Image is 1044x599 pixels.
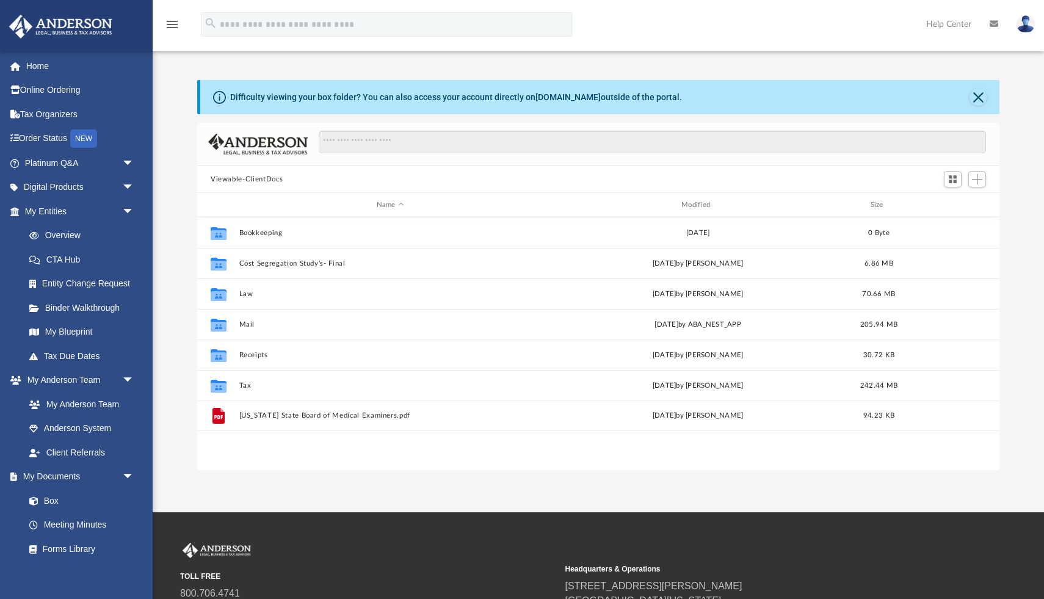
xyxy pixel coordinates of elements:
[197,217,999,471] div: grid
[9,78,153,103] a: Online Ordering
[547,380,849,391] div: [DATE] by [PERSON_NAME]
[180,543,253,559] img: Anderson Advisors Platinum Portal
[17,320,147,344] a: My Blueprint
[944,171,962,188] button: Switch to Grid View
[17,247,153,272] a: CTA Hub
[855,200,904,211] div: Size
[9,465,147,489] a: My Documentsarrow_drop_down
[862,291,895,297] span: 70.66 MB
[546,200,849,211] div: Modified
[239,321,542,329] button: Mail
[17,416,147,441] a: Anderson System
[860,321,897,328] span: 205.94 MB
[239,412,542,419] button: [US_STATE] State Board of Medical Examiners.pdf
[9,54,153,78] a: Home
[547,258,849,269] div: [DATE] by [PERSON_NAME]
[165,23,179,32] a: menu
[547,289,849,300] div: [DATE] by [PERSON_NAME]
[9,102,153,126] a: Tax Organizers
[535,92,601,102] a: [DOMAIN_NAME]
[17,537,140,561] a: Forms Library
[5,15,116,38] img: Anderson Advisors Platinum Portal
[865,260,893,267] span: 6.86 MB
[239,229,542,237] button: Bookkeeping
[211,174,283,185] button: Viewable-ClientDocs
[230,91,682,104] div: Difficulty viewing your box folder? You can also access your account directly on outside of the p...
[863,412,894,419] span: 94.23 KB
[203,200,233,211] div: id
[547,410,849,421] div: [DATE] by [PERSON_NAME]
[17,344,153,368] a: Tax Due Dates
[180,588,240,598] a: 800.706.4741
[565,581,742,591] a: [STREET_ADDRESS][PERSON_NAME]
[239,351,542,359] button: Receipts
[9,151,153,175] a: Platinum Q&Aarrow_drop_down
[9,199,153,223] a: My Entitiesarrow_drop_down
[70,129,97,148] div: NEW
[165,17,179,32] i: menu
[17,272,153,296] a: Entity Change Request
[180,571,557,582] small: TOLL FREE
[239,290,542,298] button: Law
[908,200,994,211] div: id
[122,175,147,200] span: arrow_drop_down
[654,321,678,328] span: [DATE]
[17,296,153,320] a: Binder Walkthrough
[547,228,849,239] div: [DATE]
[970,89,987,106] button: Close
[17,513,147,537] a: Meeting Minutes
[863,352,894,358] span: 30.72 KB
[547,350,849,361] div: [DATE] by [PERSON_NAME]
[968,171,987,188] button: Add
[9,368,147,393] a: My Anderson Teamarrow_drop_down
[9,126,153,151] a: Order StatusNEW
[17,392,140,416] a: My Anderson Team
[547,319,849,330] div: by ABA_NEST_APP
[868,230,890,236] span: 0 Byte
[319,131,986,154] input: Search files and folders
[122,368,147,393] span: arrow_drop_down
[565,564,942,575] small: Headquarters & Operations
[1017,15,1035,33] img: User Pic
[122,465,147,490] span: arrow_drop_down
[122,199,147,224] span: arrow_drop_down
[17,440,147,465] a: Client Referrals
[204,16,217,30] i: search
[9,175,153,200] a: Digital Productsarrow_drop_down
[239,200,542,211] div: Name
[239,260,542,267] button: Cost Segregation Study's- Final
[122,151,147,176] span: arrow_drop_down
[239,382,542,390] button: Tax
[17,223,153,248] a: Overview
[17,488,140,513] a: Box
[860,382,897,389] span: 242.44 MB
